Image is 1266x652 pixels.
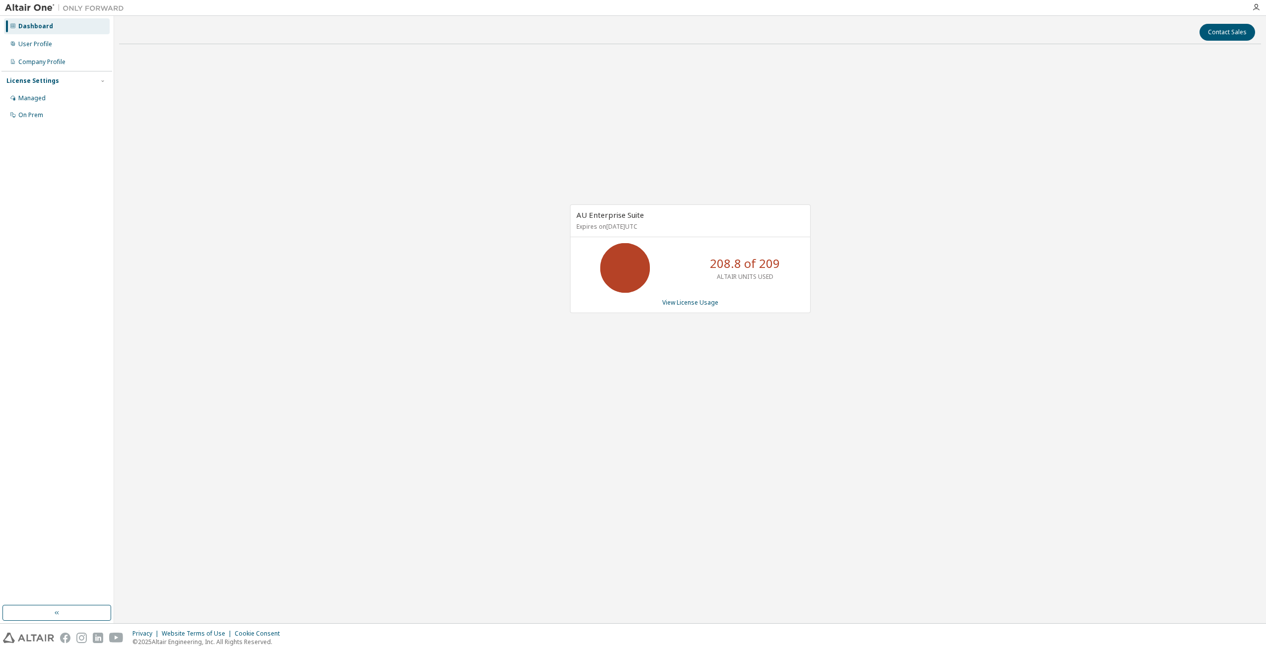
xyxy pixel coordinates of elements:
[132,630,162,638] div: Privacy
[18,40,52,48] div: User Profile
[710,255,780,272] p: 208.8 of 209
[109,633,124,643] img: youtube.svg
[235,630,286,638] div: Cookie Consent
[60,633,70,643] img: facebook.svg
[5,3,129,13] img: Altair One
[18,94,46,102] div: Managed
[93,633,103,643] img: linkedin.svg
[662,298,718,307] a: View License Usage
[18,22,53,30] div: Dashboard
[18,58,65,66] div: Company Profile
[132,638,286,646] p: © 2025 Altair Engineering, Inc. All Rights Reserved.
[6,77,59,85] div: License Settings
[717,272,773,281] p: ALTAIR UNITS USED
[576,210,644,220] span: AU Enterprise Suite
[576,222,802,231] p: Expires on [DATE] UTC
[18,111,43,119] div: On Prem
[162,630,235,638] div: Website Terms of Use
[76,633,87,643] img: instagram.svg
[3,633,54,643] img: altair_logo.svg
[1200,24,1255,41] button: Contact Sales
